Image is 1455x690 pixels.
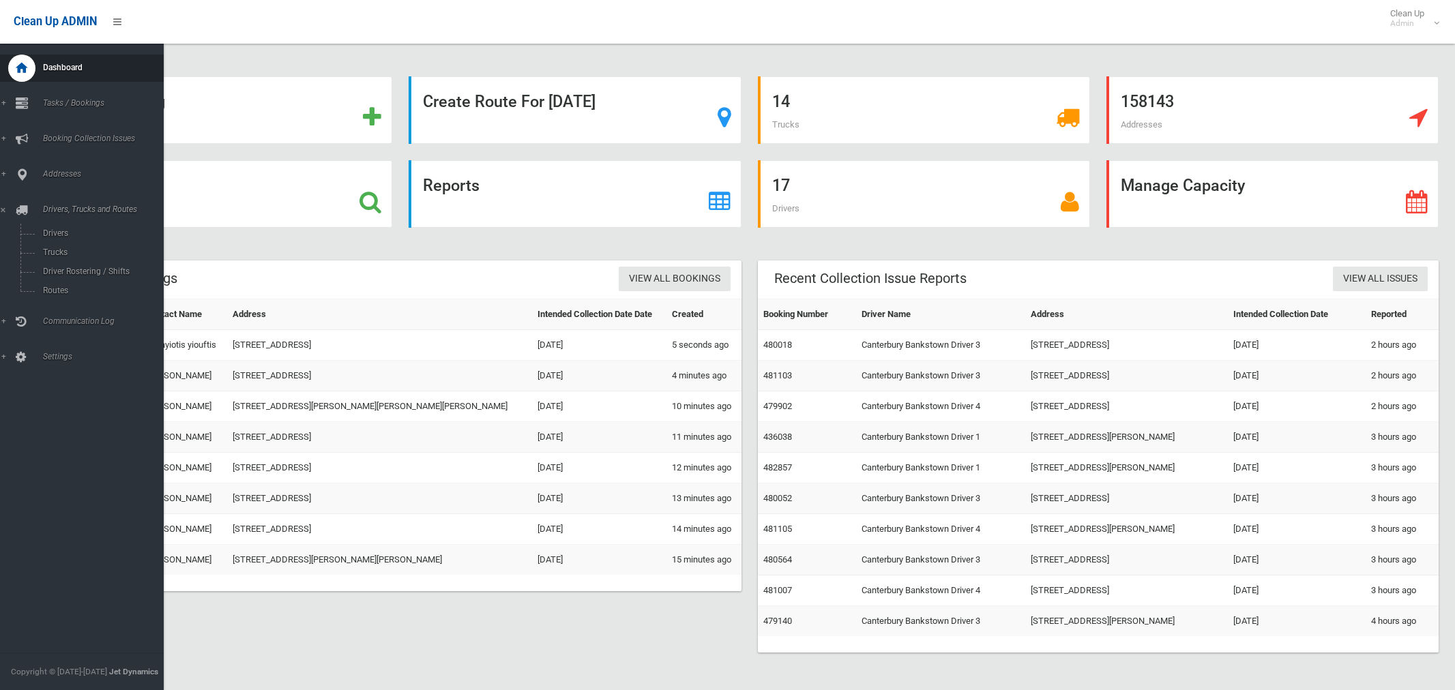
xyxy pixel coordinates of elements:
strong: Reports [423,176,480,195]
a: 480564 [763,554,792,565]
strong: 17 [772,176,790,195]
td: [PERSON_NAME] [141,453,227,483]
strong: Create Route For [DATE] [423,92,596,111]
td: [STREET_ADDRESS][PERSON_NAME] [1025,514,1227,545]
a: 481007 [763,585,792,595]
td: [DATE] [1228,422,1366,453]
td: [DATE] [532,453,666,483]
td: [DATE] [1228,575,1366,606]
td: [PERSON_NAME] [141,422,227,453]
a: 479140 [763,616,792,626]
td: [PERSON_NAME] [141,545,227,575]
a: 14 Trucks [758,76,1090,144]
th: Contact Name [141,299,227,330]
span: Dashboard [39,63,164,72]
td: [STREET_ADDRESS][PERSON_NAME][PERSON_NAME] [227,545,532,575]
span: Tasks / Bookings [39,98,164,108]
td: [DATE] [532,483,666,514]
td: [STREET_ADDRESS] [227,361,532,391]
td: [STREET_ADDRESS] [1025,545,1227,575]
span: Addresses [1121,119,1162,130]
td: Canterbury Bankstown Driver 3 [856,330,1025,361]
td: [STREET_ADDRESS] [227,330,532,361]
td: 12 minutes ago [666,453,741,483]
a: 158143 Addresses [1106,76,1439,144]
td: panayiotis yiouftis [141,330,227,361]
span: Booking Collection Issues [39,134,164,143]
td: 14 minutes ago [666,514,741,545]
td: [DATE] [1228,545,1366,575]
td: 10 minutes ago [666,391,741,422]
td: [STREET_ADDRESS] [1025,575,1227,606]
td: [DATE] [532,545,666,575]
td: 3 hours ago [1366,545,1439,575]
td: [DATE] [1228,606,1366,637]
a: Add Booking [60,76,392,144]
td: [PERSON_NAME] [141,483,227,514]
span: Clean Up ADMIN [14,15,97,28]
td: 3 hours ago [1366,514,1439,545]
td: [STREET_ADDRESS] [227,422,532,453]
th: Address [1025,299,1227,330]
strong: 14 [772,92,790,111]
strong: Jet Dynamics [109,667,158,676]
td: 2 hours ago [1366,330,1439,361]
td: [DATE] [1228,514,1366,545]
span: Drivers [39,228,152,238]
span: Drivers [772,203,799,213]
td: 15 minutes ago [666,545,741,575]
td: 3 hours ago [1366,453,1439,483]
span: Trucks [39,247,152,257]
td: [DATE] [1228,483,1366,514]
td: Canterbury Bankstown Driver 4 [856,575,1025,606]
span: Copyright © [DATE]-[DATE] [11,667,107,676]
td: 4 hours ago [1366,606,1439,637]
td: [DATE] [532,391,666,422]
td: 2 hours ago [1366,391,1439,422]
th: Intended Collection Date Date [532,299,666,330]
a: 481103 [763,370,792,380]
th: Driver Name [856,299,1025,330]
td: [STREET_ADDRESS] [227,453,532,483]
td: 2 hours ago [1366,361,1439,391]
span: Driver Rostering / Shifts [39,267,152,276]
td: [DATE] [1228,361,1366,391]
th: Intended Collection Date [1228,299,1366,330]
a: Search [60,160,392,228]
td: [DATE] [1228,453,1366,483]
span: Clean Up [1383,8,1438,29]
td: [STREET_ADDRESS] [227,483,532,514]
td: Canterbury Bankstown Driver 3 [856,545,1025,575]
td: 3 hours ago [1366,575,1439,606]
td: Canterbury Bankstown Driver 4 [856,391,1025,422]
a: 482857 [763,462,792,472]
strong: Manage Capacity [1121,176,1245,195]
td: [STREET_ADDRESS] [1025,391,1227,422]
a: Manage Capacity [1106,160,1439,228]
th: Created [666,299,741,330]
a: 481105 [763,524,792,534]
td: [DATE] [532,514,666,545]
td: 13 minutes ago [666,483,741,514]
td: Canterbury Bankstown Driver 1 [856,422,1025,453]
strong: 158143 [1121,92,1174,111]
td: [STREET_ADDRESS] [1025,361,1227,391]
td: [STREET_ADDRESS] [1025,330,1227,361]
span: Drivers, Trucks and Routes [39,205,164,214]
a: 17 Drivers [758,160,1090,228]
th: Address [227,299,532,330]
td: [DATE] [532,361,666,391]
th: Booking Number [758,299,857,330]
td: Canterbury Bankstown Driver 3 [856,606,1025,637]
td: [DATE] [1228,391,1366,422]
td: 5 seconds ago [666,330,741,361]
td: 3 hours ago [1366,483,1439,514]
td: Canterbury Bankstown Driver 1 [856,453,1025,483]
td: [STREET_ADDRESS][PERSON_NAME] [1025,606,1227,637]
td: [PERSON_NAME] [141,361,227,391]
td: [PERSON_NAME] [141,391,227,422]
span: Communication Log [39,316,164,326]
a: 479902 [763,401,792,411]
td: [DATE] [1228,330,1366,361]
small: Admin [1390,18,1424,29]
